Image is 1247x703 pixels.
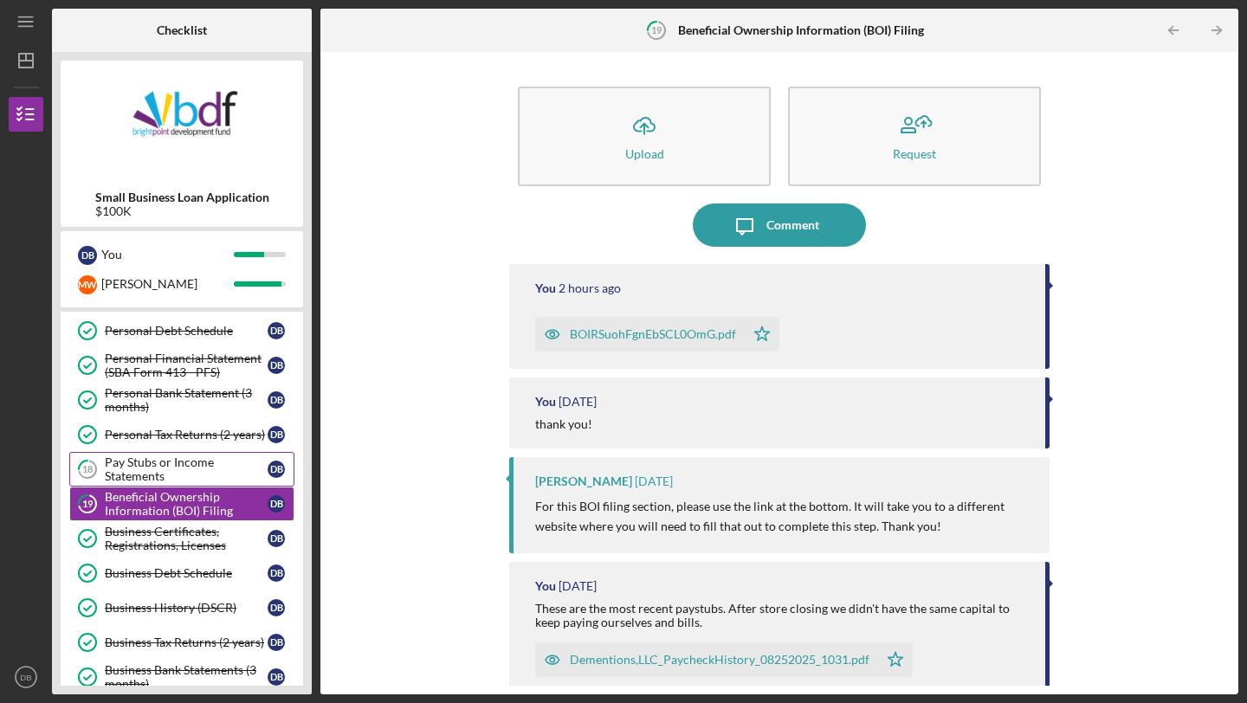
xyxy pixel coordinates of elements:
[693,203,866,247] button: Comment
[535,317,779,351] button: BOIRSuohFgnEbSCL0OmG.pdf
[535,579,556,593] div: You
[9,660,43,694] button: DB
[95,204,269,218] div: $100K
[157,23,207,37] b: Checklist
[20,673,31,682] text: DB
[535,395,556,409] div: You
[535,281,556,295] div: You
[69,348,294,383] a: Personal Financial Statement (SBA Form 413 - PFS)DB
[105,455,268,483] div: Pay Stubs or Income Statements
[535,417,592,431] div: thank you!
[78,275,97,294] div: M W
[570,653,869,667] div: Dementions,LLC_PaycheckHistory_08252025_1031.pdf
[105,324,268,338] div: Personal Debt Schedule
[61,69,303,173] img: Product logo
[69,660,294,694] a: Business Bank Statements (3 months)DB
[268,530,285,547] div: D B
[268,495,285,513] div: D B
[82,464,93,475] tspan: 18
[69,556,294,590] a: Business Debt ScheduleDB
[268,461,285,478] div: D B
[105,601,268,615] div: Business History (DSCR)
[105,490,268,518] div: Beneficial Ownership Information (BOI) Filing
[650,24,662,35] tspan: 19
[518,87,771,186] button: Upload
[69,487,294,521] a: 19Beneficial Ownership Information (BOI) FilingDB
[105,635,268,649] div: Business Tax Returns (2 years)
[268,357,285,374] div: D B
[268,391,285,409] div: D B
[69,383,294,417] a: Personal Bank Statement (3 months)DB
[69,590,294,625] a: Business History (DSCR)DB
[788,87,1041,186] button: Request
[105,386,268,414] div: Personal Bank Statement (3 months)
[101,269,234,299] div: [PERSON_NAME]
[82,499,94,510] tspan: 19
[105,525,268,552] div: Business Certificates, Registrations, Licenses
[635,474,673,488] time: 2025-08-25 15:03
[535,497,1032,536] p: For this BOI filing section, please use the link at the bottom. It will take you to a different w...
[69,417,294,452] a: Personal Tax Returns (2 years)DB
[105,566,268,580] div: Business Debt Schedule
[268,426,285,443] div: D B
[95,190,269,204] b: Small Business Loan Application
[69,452,294,487] a: 18Pay Stubs or Income StatementsDB
[69,521,294,556] a: Business Certificates, Registrations, LicensesDB
[893,147,936,160] div: Request
[535,474,632,488] div: [PERSON_NAME]
[101,240,234,269] div: You
[268,322,285,339] div: D B
[268,564,285,582] div: D B
[105,351,268,379] div: Personal Financial Statement (SBA Form 413 - PFS)
[78,246,97,265] div: D B
[559,395,597,409] time: 2025-08-25 15:03
[105,663,268,691] div: Business Bank Statements (3 months)
[559,281,621,295] time: 2025-08-27 14:13
[268,634,285,651] div: D B
[766,203,819,247] div: Comment
[268,599,285,616] div: D B
[69,313,294,348] a: Personal Debt ScheduleDB
[105,428,268,442] div: Personal Tax Returns (2 years)
[570,327,736,341] div: BOIRSuohFgnEbSCL0OmG.pdf
[625,147,664,160] div: Upload
[535,642,913,677] button: Dementions,LLC_PaycheckHistory_08252025_1031.pdf
[268,668,285,686] div: D B
[535,602,1028,629] div: These are the most recent paystubs. After store closing we didn't have the same capital to keep p...
[69,625,294,660] a: Business Tax Returns (2 years)DB
[678,23,924,37] b: Beneficial Ownership Information (BOI) Filing
[69,279,294,313] a: Personal CollateralDB
[559,579,597,593] time: 2025-08-25 14:32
